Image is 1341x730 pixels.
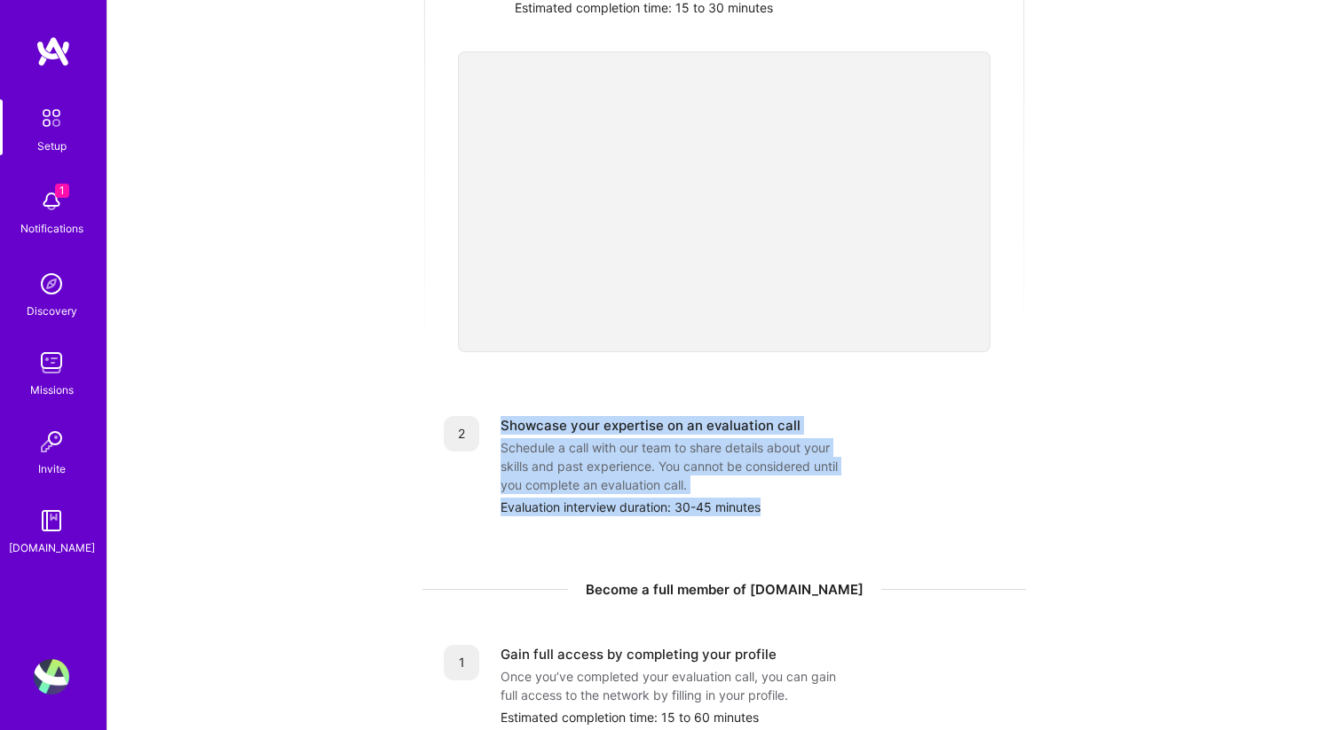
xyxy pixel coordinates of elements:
div: Setup [37,137,67,155]
div: Showcase your expertise on an evaluation call [501,416,801,435]
div: Notifications [20,219,83,238]
img: guide book [34,503,69,538]
img: User Avatar [34,659,69,695]
img: discovery [34,266,69,302]
div: Evaluation interview duration: 30-45 minutes [501,498,1005,516]
span: Become a full member of [DOMAIN_NAME] [586,580,864,599]
img: logo [35,35,71,67]
a: User Avatar [29,659,74,695]
div: Once you’ve completed your evaluation call, you can gain full access to the network by filling in... [501,667,856,704]
div: [DOMAIN_NAME] [9,538,95,557]
div: Discovery [27,302,77,320]
div: 2 [444,416,479,451]
div: 1 [444,645,479,680]
span: 1 [55,184,69,198]
img: Invite [34,424,69,459]
img: setup [33,99,70,137]
div: Estimated completion time: 15 to 60 minutes [501,708,1005,726]
div: Schedule a call with our team to share details about your skills and past experience. You cannot ... [501,438,856,494]
div: Missions [30,381,74,399]
img: teamwork [34,345,69,381]
div: Invite [38,459,66,478]
img: bell [34,184,69,219]
iframe: video [458,51,990,352]
div: Gain full access by completing your profile [501,645,777,663]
